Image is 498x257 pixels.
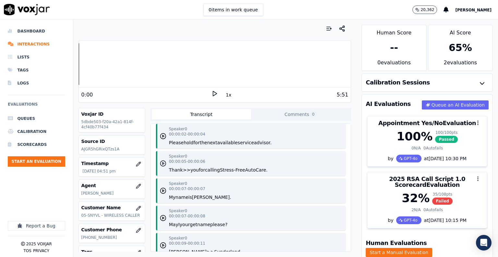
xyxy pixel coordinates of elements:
a: Dashboard [8,25,65,38]
div: Human Score [362,25,426,37]
button: 20,362 [412,6,437,14]
div: 65 % [449,42,472,54]
div: at [DATE] 10:30 PM [421,155,467,162]
button: for [194,139,200,146]
button: >> [183,167,190,173]
button: Transcript [152,109,251,120]
button: Comments [251,109,350,120]
div: -- [390,42,398,54]
p: 00:00:09 - 00:00:11 [169,241,205,246]
button: [PERSON_NAME] [455,6,498,14]
div: 0:00 [81,91,93,99]
p: Speaker 0 [169,126,187,132]
button: [PERSON_NAME]. [192,194,231,200]
div: 2 evaluation s [428,59,492,71]
button: Start an Evaluation [8,156,65,167]
a: Calibration [8,125,65,138]
div: Open Intercom Messenger [476,235,492,251]
p: [PERSON_NAME] [81,191,142,196]
h3: AI Evaluations [366,101,411,107]
button: service [238,139,254,146]
button: 1x [224,90,232,99]
button: available [217,139,238,146]
a: Logs [8,77,65,90]
p: 20,362 [421,7,434,12]
p: 05-SNYVL - WIRELESS CALLER [81,213,142,218]
p: 00:00:07 - 00:00:08 [169,213,205,219]
a: Scorecards [8,138,65,151]
p: 00:00:05 - 00:00:06 [169,159,205,164]
h3: Source ID [81,138,142,145]
button: hold [184,139,193,146]
a: Lists [8,51,65,64]
button: for [199,167,205,173]
h3: 2025 RSA Call Script 1.0 Scorecard Evaluation [371,176,483,188]
button: 0items in work queue [203,4,264,16]
h3: Customer Name [81,204,142,211]
button: next [207,139,217,146]
a: Queues [8,112,65,125]
button: Stress [220,167,234,173]
button: Please [169,139,184,146]
a: Tags [8,64,65,77]
button: get [190,221,197,228]
button: Privacy [33,248,49,253]
p: Speaker 0 [169,236,187,241]
p: 2025 Voxjar [26,241,52,247]
h3: Timestamp [81,160,142,167]
button: Thank [169,167,183,173]
h3: Voxjar ID [81,111,142,117]
button: name [197,221,210,228]
button: >> [207,249,214,255]
button: Report a Bug [8,221,65,231]
button: is [188,194,192,200]
span: Passed [435,136,458,143]
button: you [190,167,199,173]
h3: Agent [81,182,142,189]
button: the [200,139,207,146]
p: 5dbde503-f20a-42a1-814f-4cf40b77f434 [81,119,142,130]
div: 100 / 100 pts [435,130,458,135]
span: 0 [311,111,316,117]
div: 0 Autofails [423,207,443,212]
p: Speaker 0 [169,181,187,186]
h6: Evaluations [8,100,65,112]
button: Sunderland. [214,249,242,255]
button: My [169,194,175,200]
div: 32 % [402,192,430,205]
p: 00:00:02 - 00:00:04 [169,132,205,137]
li: Interactions [8,38,65,51]
div: 100 % [397,130,433,143]
h3: Human Evaluations [366,240,427,246]
h3: Tags [81,249,142,255]
button: [PERSON_NAME] [169,249,207,255]
div: 35 / 108 pts [432,192,453,197]
p: 00:00:07 - 00:00:07 [169,186,205,191]
div: 2 N/A [411,207,421,212]
p: Speaker 0 [169,208,187,213]
button: Start a Manual Evaluation [366,248,432,257]
button: Queue an AI Evaluation [422,100,489,109]
button: Auto [245,167,256,173]
p: [DATE] 04:51 pm [83,169,142,174]
div: 0 N/A [411,146,421,151]
button: Care. [255,167,267,173]
div: by [367,155,487,166]
p: Speaker 0 [169,154,187,159]
div: 0 evaluation s [362,59,426,71]
div: by [367,216,487,228]
button: May [169,221,178,228]
button: TOS [24,248,31,253]
h3: Customer Phone [81,226,142,233]
div: 0 Autofails [423,146,443,151]
button: advisor. [254,139,271,146]
div: at [DATE] 10:15 PM [421,217,467,224]
div: GPT-4o [396,155,421,162]
p: AJGR5hGRixQTzs1A [81,147,142,152]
